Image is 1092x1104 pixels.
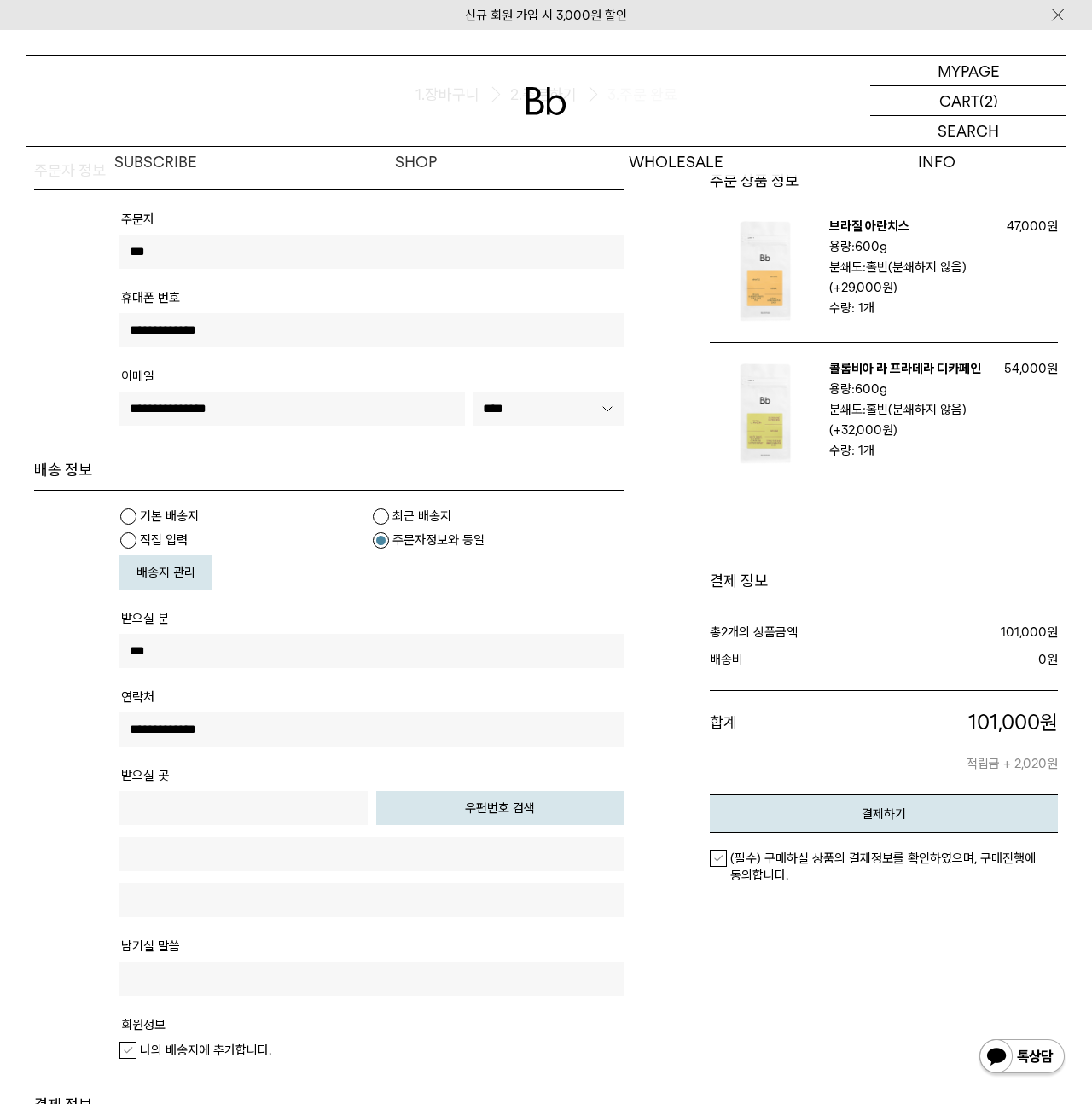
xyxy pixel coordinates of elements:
strong: (+29,000원) [829,280,897,295]
dt: 배송비 [710,649,891,670]
p: 수량: 1개 [829,440,990,461]
h1: 결제 정보 [710,571,1058,591]
label: 주문자정보와 동일 [372,532,599,549]
dt: 합계 [710,708,852,775]
p: 수량: 1개 [829,298,990,318]
label: 기본 배송지 [119,508,346,525]
span: 주문자 [121,212,154,227]
strong: (+32,000원) [829,422,897,438]
p: CART [939,86,979,115]
p: (2) [979,86,998,115]
p: 용량: [829,236,981,257]
p: MYPAGE [938,56,1000,85]
b: 홀빈(분쇄하지 않음) [866,402,967,417]
img: 로고 [526,87,566,115]
p: SEARCH [938,116,999,146]
p: 47,000원 [990,216,1058,236]
span: 101,000 [968,710,1040,735]
span: 연락처 [121,689,154,705]
a: 배송지 관리 [119,555,212,590]
strong: 0 [1038,652,1047,667]
dt: 총 개의 상품금액 [710,622,899,642]
a: CART (2) [870,86,1066,116]
a: MYPAGE [870,56,1066,86]
span: 휴대폰 번호 [121,290,180,305]
a: SUBSCRIBE [26,147,286,177]
p: 원 [851,708,1058,737]
p: INFO [806,147,1066,177]
th: 남기실 말씀 [121,936,180,960]
p: 적립금 + 2,020원 [851,736,1058,774]
b: 600g [855,381,887,397]
a: SHOP [286,147,546,177]
span: 받으실 곳 [121,768,169,783]
dd: 원 [891,649,1058,670]
img: 브라질 아란치스 [710,216,821,327]
label: 직접 입력 [119,532,346,549]
button: 우편번호 검색 [376,791,624,825]
h3: 주문 상품 정보 [710,171,1058,191]
dd: 원 [899,622,1058,642]
a: 신규 회원 가입 시 3,000원 할인 [465,8,627,23]
em: (필수) 구매하실 상품의 결제정보를 확인하였으며, 구매진행에 동의합니다. [730,851,1036,883]
em: 나의 배송지에 추가합니다. [140,1043,271,1058]
a: 콜롬비아 라 프라데라 디카페인 [829,361,981,376]
p: 용량: [829,379,981,399]
span: 받으실 분 [121,611,169,626]
em: 결제하기 [862,806,906,822]
a: 브라질 아란치스 [829,218,909,234]
p: WHOLESALE [546,147,806,177]
p: 54,000원 [990,358,1058,379]
img: 카카오톡 채널 1:1 채팅 버튼 [978,1037,1066,1078]
b: 600g [855,239,887,254]
b: 홀빈(분쇄하지 않음) [866,259,967,275]
label: 최근 배송지 [372,508,599,525]
th: 회원정보 [121,1014,166,1038]
button: 결제하기 [710,794,1058,833]
span: 배송지 관리 [136,565,195,580]
p: 분쇄도: [829,257,981,298]
p: 분쇄도: [829,399,981,440]
img: 콜롬비아 라 프라데라 디카페인 [710,358,821,469]
strong: 2 [721,625,728,640]
strong: 101,000 [1001,625,1047,640]
span: 이메일 [121,369,154,384]
h4: 배송 정보 [34,460,624,480]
